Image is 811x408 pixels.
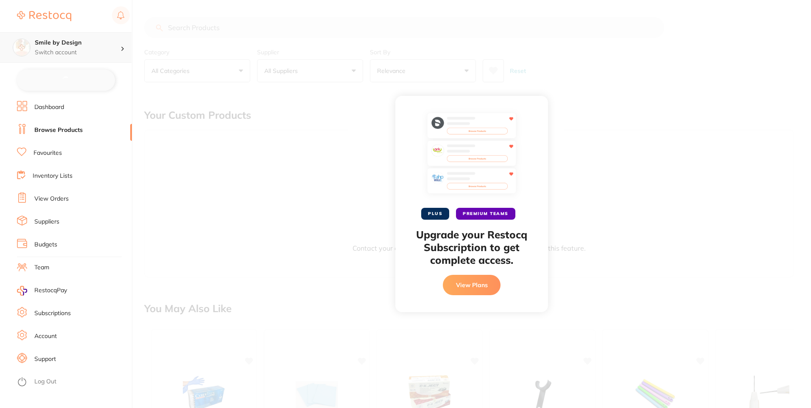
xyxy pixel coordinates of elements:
[34,263,49,272] a: Team
[34,149,62,157] a: Favourites
[17,6,71,26] a: Restocq Logo
[35,48,120,57] p: Switch account
[34,103,64,112] a: Dashboard
[34,195,69,203] a: View Orders
[34,286,67,295] span: RestocqPay
[34,355,56,363] a: Support
[421,208,449,220] span: PLUS
[13,39,30,56] img: Smile by Design
[17,375,129,389] button: Log Out
[35,39,120,47] h4: Smile by Design
[33,172,73,180] a: Inventory Lists
[34,309,71,318] a: Subscriptions
[412,228,531,266] h2: Upgrade your Restocq Subscription to get complete access.
[17,11,71,21] img: Restocq Logo
[34,377,56,386] a: Log Out
[34,240,57,249] a: Budgets
[443,275,501,295] button: View Plans
[34,126,83,134] a: Browse Products
[456,208,515,220] span: PREMIUM TEAMS
[17,286,27,296] img: RestocqPay
[34,218,59,226] a: Suppliers
[427,113,516,198] img: favourites-preview.svg
[17,286,67,296] a: RestocqPay
[34,332,57,341] a: Account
